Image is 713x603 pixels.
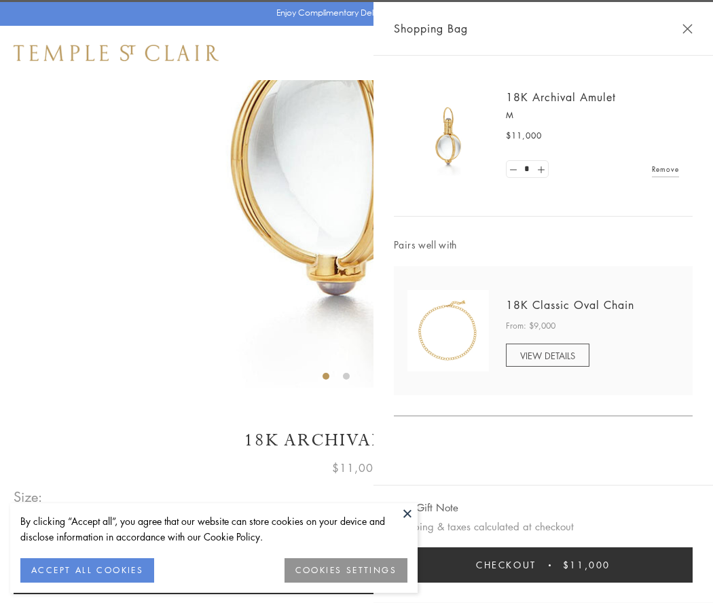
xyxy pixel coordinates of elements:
[394,20,468,37] span: Shopping Bag
[507,161,520,178] a: Set quantity to 0
[506,129,542,143] span: $11,000
[394,547,693,583] button: Checkout $11,000
[394,499,458,516] button: Add Gift Note
[506,90,616,105] a: 18K Archival Amulet
[285,558,407,583] button: COOKIES SETTINGS
[14,486,43,508] span: Size:
[682,24,693,34] button: Close Shopping Bag
[407,290,489,371] img: N88865-OV18
[332,459,381,477] span: $11,000
[506,344,589,367] a: VIEW DETAILS
[394,237,693,253] span: Pairs well with
[276,6,431,20] p: Enjoy Complimentary Delivery & Returns
[506,109,679,122] p: M
[394,518,693,535] p: Shipping & taxes calculated at checkout
[506,297,634,312] a: 18K Classic Oval Chain
[407,95,489,177] img: 18K Archival Amulet
[534,161,547,178] a: Set quantity to 2
[20,513,407,545] div: By clicking “Accept all”, you agree that our website can store cookies on your device and disclos...
[563,558,610,572] span: $11,000
[506,319,555,333] span: From: $9,000
[20,558,154,583] button: ACCEPT ALL COOKIES
[476,558,536,572] span: Checkout
[652,162,679,177] a: Remove
[14,428,699,452] h1: 18K Archival Amulet
[520,349,575,362] span: VIEW DETAILS
[14,45,219,61] img: Temple St. Clair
